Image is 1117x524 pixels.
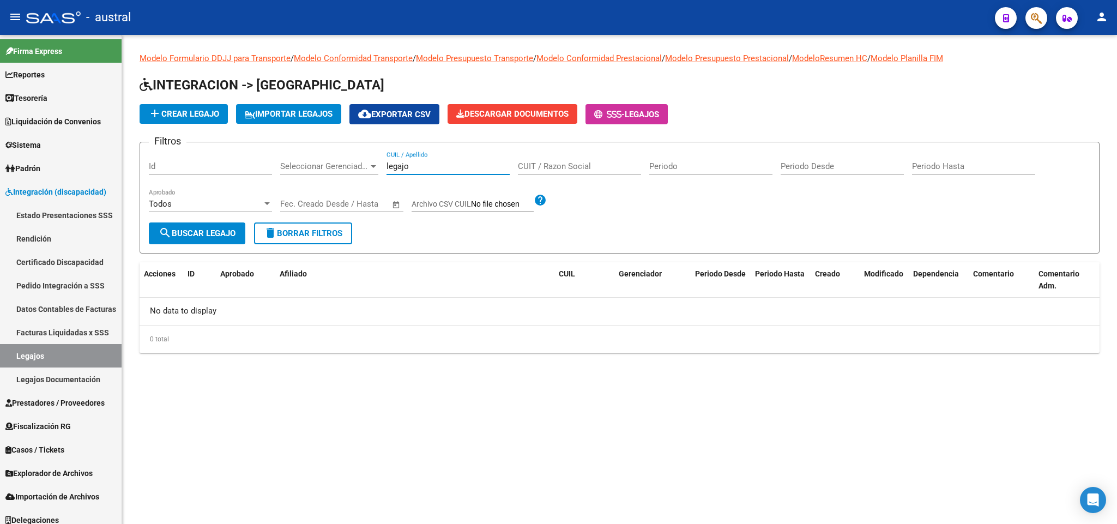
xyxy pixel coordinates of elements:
a: Modelo Presupuesto Prestacional [665,53,789,63]
datatable-header-cell: Acciones [140,262,183,298]
button: -Legajos [585,104,668,124]
span: Comentario [973,269,1014,278]
datatable-header-cell: Creado [811,262,860,298]
div: No data to display [140,298,1100,325]
datatable-header-cell: Periodo Hasta [751,262,811,298]
h3: Filtros [149,134,186,149]
span: Borrar Filtros [264,228,342,238]
span: Todos [149,199,172,209]
div: 0 total [140,326,1100,353]
input: Archivo CSV CUIL [471,200,534,209]
mat-icon: person [1095,10,1108,23]
span: Gerenciador [619,269,662,278]
datatable-header-cell: Dependencia [909,262,969,298]
span: Comentario Adm. [1038,269,1079,291]
datatable-header-cell: Afiliado [275,262,554,298]
span: Padrón [5,162,40,174]
button: Exportar CSV [349,104,439,124]
span: Fiscalización RG [5,420,71,432]
span: Sistema [5,139,41,151]
span: - [594,110,625,119]
button: Crear Legajo [140,104,228,124]
a: Modelo Presupuesto Transporte [416,53,533,63]
datatable-header-cell: Modificado [860,262,909,298]
mat-icon: delete [264,226,277,239]
a: Modelo Planilla FIM [871,53,943,63]
input: Start date [280,199,316,209]
mat-icon: search [159,226,172,239]
span: Integración (discapacidad) [5,186,106,198]
span: Archivo CSV CUIL [412,200,471,208]
span: Explorador de Archivos [5,467,93,479]
datatable-header-cell: Aprobado [216,262,259,298]
span: Importación de Archivos [5,491,99,503]
span: Legajos [625,110,659,119]
span: Crear Legajo [148,109,219,119]
div: Open Intercom Messenger [1080,487,1106,513]
span: Seleccionar Gerenciador [280,161,369,171]
span: Casos / Tickets [5,444,64,456]
span: Aprobado [220,269,254,278]
span: Periodo Desde [695,269,746,278]
button: IMPORTAR LEGAJOS [236,104,341,124]
button: Borrar Filtros [254,222,352,244]
button: Open calendar [390,198,403,211]
a: Modelo Formulario DDJJ para Transporte [140,53,291,63]
input: End date [325,199,378,209]
datatable-header-cell: Periodo Desde [691,262,751,298]
datatable-header-cell: Comentario [969,262,1034,298]
span: INTEGRACION -> [GEOGRAPHIC_DATA] [140,77,384,93]
mat-icon: menu [9,10,22,23]
span: IMPORTAR LEGAJOS [245,109,333,119]
span: Modificado [864,269,903,278]
span: Descargar Documentos [456,109,569,119]
datatable-header-cell: CUIL [554,262,614,298]
button: Descargar Documentos [448,104,577,124]
mat-icon: help [534,194,547,207]
span: ID [188,269,195,278]
a: ModeloResumen HC [792,53,867,63]
a: Modelo Conformidad Prestacional [536,53,662,63]
span: - austral [86,5,131,29]
span: Buscar Legajo [159,228,236,238]
span: Prestadores / Proveedores [5,397,105,409]
a: Modelo Conformidad Transporte [294,53,413,63]
mat-icon: cloud_download [358,107,371,121]
span: Reportes [5,69,45,81]
button: Buscar Legajo [149,222,245,244]
div: / / / / / / [140,52,1100,353]
span: Firma Express [5,45,62,57]
datatable-header-cell: Gerenciador [614,262,691,298]
datatable-header-cell: Comentario Adm. [1034,262,1100,298]
span: Tesorería [5,92,47,104]
datatable-header-cell: ID [183,262,216,298]
mat-icon: add [148,107,161,120]
span: Afiliado [280,269,307,278]
span: CUIL [559,269,575,278]
span: Exportar CSV [358,110,431,119]
span: Acciones [144,269,176,278]
span: Dependencia [913,269,959,278]
span: Periodo Hasta [755,269,805,278]
span: Liquidación de Convenios [5,116,101,128]
span: Creado [815,269,840,278]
